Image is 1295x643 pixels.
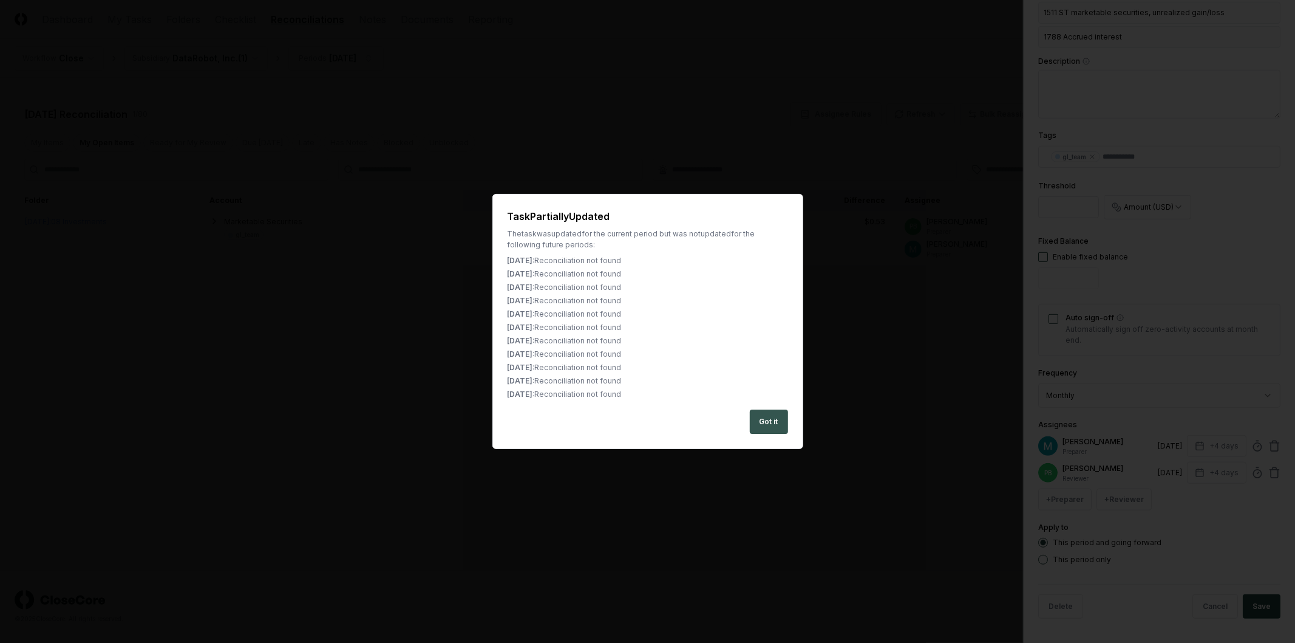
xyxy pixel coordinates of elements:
span: [DATE] [508,269,533,278]
span: : Reconciliation not found [533,349,622,359]
span: : Reconciliation not found [533,376,622,385]
span: [DATE] [508,323,533,332]
span: : Reconciliation not found [533,323,622,332]
span: : Reconciliation not found [533,363,622,372]
span: : Reconciliation not found [533,390,622,399]
span: : Reconciliation not found [533,309,622,318]
span: : Reconciliation not found [533,269,622,278]
span: [DATE] [508,309,533,318]
span: [DATE] [508,363,533,372]
span: [DATE] [508,296,533,305]
span: : Reconciliation not found [533,283,622,292]
span: [DATE] [508,283,533,292]
h2: Task Partially Updated [508,209,788,224]
span: : Reconciliation not found [533,336,622,345]
span: : Reconciliation not found [533,296,622,305]
span: [DATE] [508,390,533,399]
span: [DATE] [508,256,533,265]
button: Got it [750,410,788,434]
div: The task was updated for the current period but was not updated for the following future periods: [508,229,788,250]
span: [DATE] [508,336,533,345]
span: [DATE] [508,349,533,359]
span: : Reconciliation not found [533,256,622,265]
span: [DATE] [508,376,533,385]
